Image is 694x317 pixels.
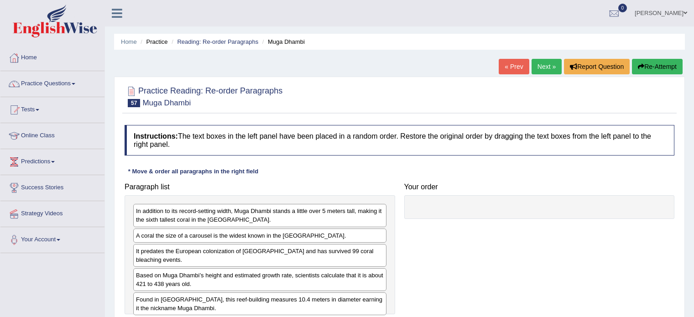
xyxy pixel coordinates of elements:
a: Strategy Videos [0,201,104,224]
a: Home [0,45,104,68]
a: Success Stories [0,175,104,198]
h4: Paragraph list [125,183,395,191]
span: 0 [618,4,627,12]
div: Based on Muga Dhambi’s height and estimated growth rate, scientists calculate that it is about 42... [133,268,386,291]
a: Reading: Re-order Paragraphs [177,38,258,45]
li: Practice [138,37,167,46]
small: Muga Dhambi [142,99,191,107]
a: Online Class [0,123,104,146]
h2: Practice Reading: Re-order Paragraphs [125,84,282,107]
button: Re-Attempt [632,59,683,74]
a: Next » [532,59,562,74]
span: 57 [128,99,140,107]
h4: The text boxes in the left panel have been placed in a random order. Restore the original order b... [125,125,674,156]
b: Instructions: [134,132,178,140]
a: Home [121,38,137,45]
div: A coral the size of a carousel is the widest known in the [GEOGRAPHIC_DATA]. [133,229,386,243]
button: Report Question [564,59,630,74]
a: « Prev [499,59,529,74]
div: In addition to its record-setting width, Muga Dhambi stands a little over 5 meters tall, making i... [133,204,386,227]
div: It predates the European colonization of [GEOGRAPHIC_DATA] and has survived 99 coral bleaching ev... [133,244,386,267]
div: Found in [GEOGRAPHIC_DATA], this reef-building measures 10.4 meters in diameter earning it the ni... [133,292,386,315]
h4: Your order [404,183,675,191]
a: Tests [0,97,104,120]
li: Muga Dhambi [260,37,305,46]
a: Practice Questions [0,71,104,94]
div: * Move & order all paragraphs in the right field [125,167,262,176]
a: Your Account [0,227,104,250]
a: Predictions [0,149,104,172]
